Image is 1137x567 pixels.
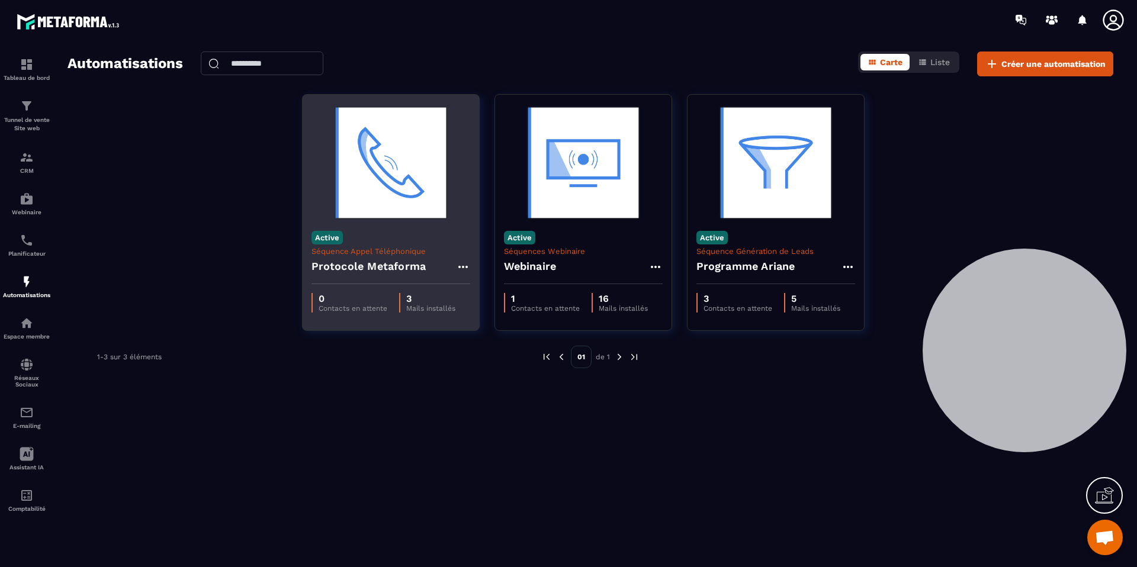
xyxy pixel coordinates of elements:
p: 1 [511,293,580,304]
p: Réseaux Sociaux [3,375,50,388]
p: Assistant IA [3,464,50,471]
img: automation-background [504,104,663,222]
img: email [20,405,34,420]
p: E-mailing [3,423,50,429]
p: Contacts en attente [319,304,387,313]
img: automations [20,275,34,289]
a: schedulerschedulerPlanificateur [3,224,50,266]
button: Liste [911,54,957,70]
a: automationsautomationsWebinaire [3,183,50,224]
p: Active [504,231,535,244]
span: Carte [880,57,902,67]
a: emailemailE-mailing [3,397,50,438]
p: CRM [3,167,50,174]
p: 01 [571,346,592,368]
span: Liste [930,57,950,67]
a: formationformationTunnel de vente Site web [3,90,50,141]
span: Créer une automatisation [1001,58,1106,70]
p: 3 [704,293,772,304]
button: Carte [860,54,910,70]
p: Séquence Génération de Leads [696,247,855,256]
h2: Automatisations [68,51,183,76]
p: Tableau de bord [3,75,50,81]
img: prev [541,352,552,362]
img: formation [20,57,34,72]
img: automation-background [311,104,470,222]
img: automation-background [696,104,855,222]
p: Mails installés [791,304,840,313]
p: Active [311,231,343,244]
img: next [614,352,625,362]
a: accountantaccountantComptabilité [3,479,50,521]
p: Mails installés [599,304,648,313]
h4: Programme Ariane [696,258,795,275]
p: 16 [599,293,648,304]
img: scheduler [20,233,34,247]
p: 5 [791,293,840,304]
p: Automatisations [3,292,50,298]
p: Active [696,231,728,244]
a: Assistant IA [3,438,50,479]
a: social-networksocial-networkRéseaux Sociaux [3,349,50,397]
p: 0 [319,293,387,304]
p: Comptabilité [3,505,50,512]
p: Séquence Appel Téléphonique [311,247,470,256]
a: formationformationCRM [3,141,50,183]
p: Espace membre [3,333,50,340]
p: Séquences Webinaire [504,247,663,256]
img: next [629,352,640,362]
a: formationformationTableau de bord [3,49,50,90]
button: Créer une automatisation [977,51,1113,76]
p: Webinaire [3,209,50,215]
img: formation [20,99,34,113]
p: Planificateur [3,250,50,257]
a: automationsautomationsEspace membre [3,307,50,349]
p: 1-3 sur 3 éléments [97,353,162,361]
img: logo [17,11,123,33]
p: Contacts en attente [704,304,772,313]
a: automationsautomationsAutomatisations [3,266,50,307]
p: Tunnel de vente Site web [3,116,50,133]
p: Mails installés [406,304,455,313]
h4: Protocole Metaforma [311,258,426,275]
img: automations [20,192,34,206]
h4: Webinaire [504,258,557,275]
p: 3 [406,293,455,304]
img: formation [20,150,34,165]
img: social-network [20,357,34,372]
div: Ouvrir le chat [1087,520,1123,555]
img: accountant [20,488,34,502]
img: automations [20,316,34,330]
p: de 1 [596,352,610,362]
img: prev [556,352,567,362]
p: Contacts en attente [511,304,580,313]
